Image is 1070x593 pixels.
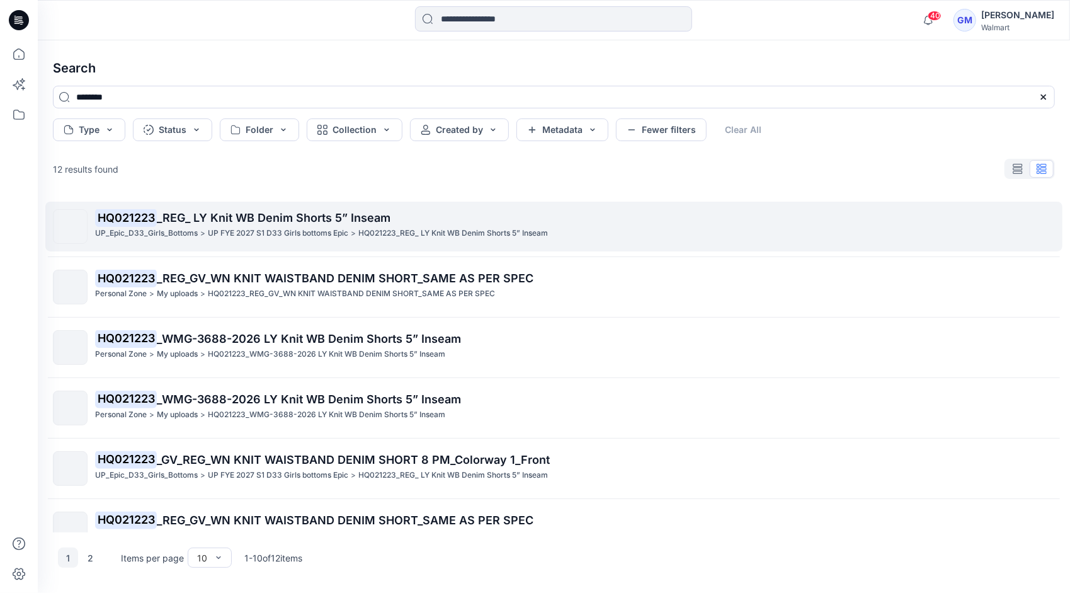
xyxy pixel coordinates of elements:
h4: Search [43,50,1065,86]
p: > [351,227,356,240]
div: Walmart [981,23,1054,32]
button: Fewer filters [616,118,707,141]
mark: HQ021223 [95,451,157,468]
span: _GV_REG_WN KNIT WAISTBAND DENIM SHORT 8 PM_Colorway 1_Front [157,453,550,466]
button: Status [133,118,212,141]
p: HQ021223_REG_GV_WN KNIT WAISTBAND DENIM SHORT_SAME AS PER SPEC [208,529,495,543]
p: HQ021223_WMG-3688-2026 LY Knit WB Denim Shorts 5” Inseam [208,348,445,361]
p: UP_Epic_D33_Girls_Bottoms [95,469,198,482]
span: 40 [928,11,942,21]
mark: HQ021223 [95,330,157,347]
p: > [149,287,154,301]
p: > [200,348,205,361]
span: _WMG-3688-2026 LY Knit WB Denim Shorts 5” Inseam [157,393,461,406]
p: > [200,469,205,482]
a: HQ021223_WMG-3688-2026 LY Knit WB Denim Shorts 5” InseamPersonal Zone>My uploads>HQ021223_WMG-368... [45,383,1062,433]
p: > [200,227,205,240]
button: Created by [410,118,509,141]
p: 12 results found [53,163,118,176]
p: > [200,408,205,422]
p: > [351,469,356,482]
p: > [149,408,154,422]
button: Collection [307,118,402,141]
a: HQ021223_WMG-3688-2026 LY Knit WB Denim Shorts 5” InseamPersonal Zone>My uploads>HQ021223_WMG-368... [45,323,1062,372]
p: Personal Zone [95,408,147,422]
p: HQ021223_REG_GV_WN KNIT WAISTBAND DENIM SHORT_SAME AS PER SPEC [208,287,495,301]
p: UP FYE 2027 S1 D33 Girls bottoms Epic [208,227,348,240]
button: Type [53,118,125,141]
button: 1 [58,548,78,568]
p: My uploads [157,529,198,543]
p: My uploads [157,408,198,422]
p: My uploads [157,348,198,361]
div: GM [953,9,976,32]
p: Personal Zone [95,529,147,543]
a: HQ021223_GV_REG_WN KNIT WAISTBAND DENIM SHORT 8 PM_Colorway 1_FrontUP_Epic_D33_Girls_Bottoms>UP F... [45,444,1062,493]
p: HQ021223_WMG-3688-2026 LY Knit WB Denim Shorts 5” Inseam [208,408,445,422]
p: 1 - 10 of 12 items [244,551,302,565]
div: 10 [197,551,207,565]
p: > [149,348,154,361]
p: > [149,529,154,543]
p: HQ021223_REG_ LY Knit WB Denim Shorts 5” Inseam [358,469,548,482]
a: HQ021223_REG_GV_WN KNIT WAISTBAND DENIM SHORT_SAME AS PER SPECPersonal Zone>My uploads>HQ021223_R... [45,262,1062,312]
p: UP FYE 2027 S1 D33 Girls bottoms Epic [208,469,348,482]
mark: HQ021223 [95,209,157,226]
span: _REG_GV_WN KNIT WAISTBAND DENIM SHORT_SAME AS PER SPEC [157,514,533,527]
span: _REG_GV_WN KNIT WAISTBAND DENIM SHORT_SAME AS PER SPEC [157,272,533,285]
p: My uploads [157,287,198,301]
span: _REG_ LY Knit WB Denim Shorts 5” Inseam [157,211,390,224]
p: Items per page [121,551,184,565]
a: HQ021223_REG_ LY Knit WB Denim Shorts 5” InseamUP_Epic_D33_Girls_Bottoms>UP FYE 2027 S1 D33 Girls... [45,202,1062,251]
p: > [200,529,205,543]
span: _WMG-3688-2026 LY Knit WB Denim Shorts 5” Inseam [157,332,461,345]
mark: HQ021223 [95,511,157,529]
button: Folder [220,118,299,141]
div: [PERSON_NAME] [981,8,1054,23]
mark: HQ021223 [95,390,157,408]
button: Metadata [516,118,608,141]
p: Personal Zone [95,287,147,301]
p: > [200,287,205,301]
button: 2 [81,548,101,568]
p: UP_Epic_D33_Girls_Bottoms [95,227,198,240]
mark: HQ021223 [95,269,157,287]
p: HQ021223_REG_ LY Knit WB Denim Shorts 5” Inseam [358,227,548,240]
p: Personal Zone [95,348,147,361]
a: HQ021223_REG_GV_WN KNIT WAISTBAND DENIM SHORT_SAME AS PER SPECPersonal Zone>My uploads>HQ021223_R... [45,504,1062,554]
